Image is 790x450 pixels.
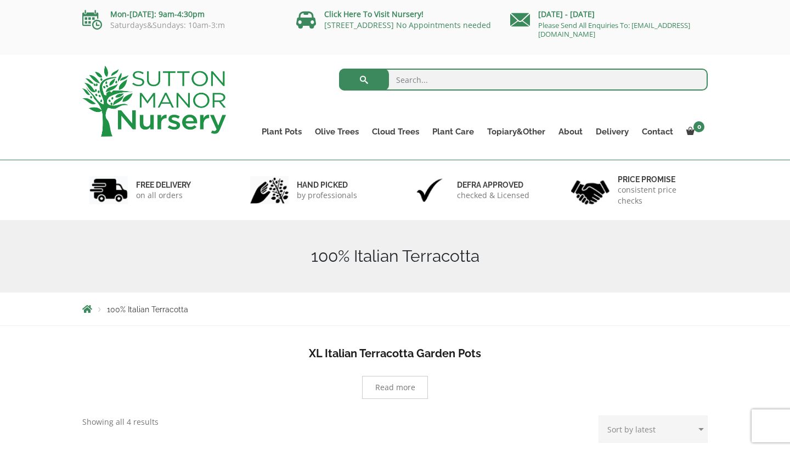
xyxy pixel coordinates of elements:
[618,175,701,184] h6: Price promise
[255,124,308,139] a: Plant Pots
[457,180,529,190] h6: Defra approved
[635,124,680,139] a: Contact
[693,121,704,132] span: 0
[426,124,481,139] a: Plant Care
[82,21,280,30] p: Saturdays&Sundays: 10am-3:m
[136,190,191,201] p: on all orders
[680,124,708,139] a: 0
[410,176,449,204] img: 3.jpg
[309,347,481,360] b: XL Italian Terracotta Garden Pots
[82,415,159,429] p: Showing all 4 results
[324,20,491,30] a: [STREET_ADDRESS] No Appointments needed
[365,124,426,139] a: Cloud Trees
[552,124,589,139] a: About
[599,415,708,443] select: Shop order
[339,69,708,91] input: Search...
[618,184,701,206] p: consistent price checks
[82,305,708,313] nav: Breadcrumbs
[82,8,280,21] p: Mon-[DATE]: 9am-4:30pm
[250,176,289,204] img: 2.jpg
[375,384,415,391] span: Read more
[457,190,529,201] p: checked & Licensed
[571,173,610,207] img: 4.jpg
[510,8,708,21] p: [DATE] - [DATE]
[589,124,635,139] a: Delivery
[481,124,552,139] a: Topiary&Other
[107,305,188,314] span: 100% Italian Terracotta
[89,176,128,204] img: 1.jpg
[82,246,708,266] h1: 100% Italian Terracotta
[324,9,424,19] a: Click Here To Visit Nursery!
[538,20,690,39] a: Please Send All Enquiries To: [EMAIL_ADDRESS][DOMAIN_NAME]
[308,124,365,139] a: Olive Trees
[297,180,357,190] h6: hand picked
[297,190,357,201] p: by professionals
[82,66,226,137] img: logo
[136,180,191,190] h6: FREE DELIVERY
